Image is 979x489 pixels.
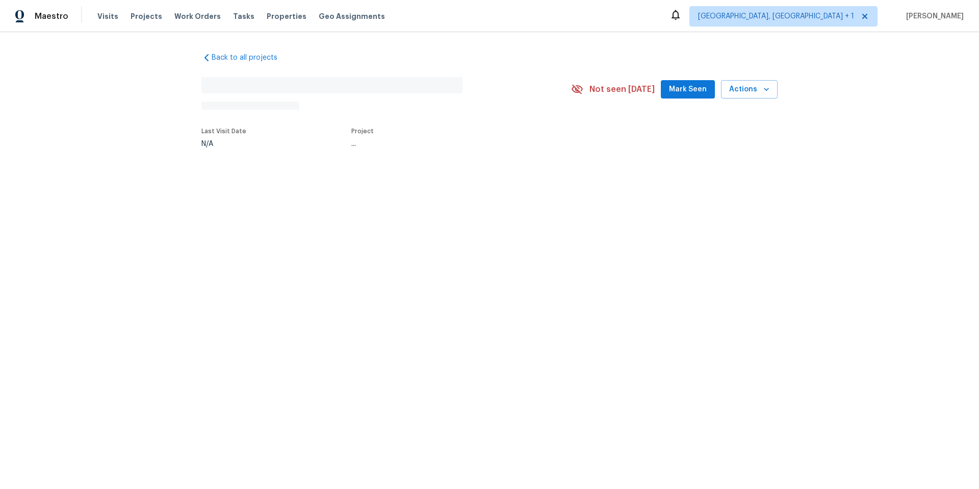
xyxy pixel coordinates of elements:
[233,13,254,20] span: Tasks
[661,80,715,99] button: Mark Seen
[319,11,385,21] span: Geo Assignments
[267,11,306,21] span: Properties
[902,11,964,21] span: [PERSON_NAME]
[721,80,778,99] button: Actions
[131,11,162,21] span: Projects
[201,128,246,134] span: Last Visit Date
[729,83,769,96] span: Actions
[174,11,221,21] span: Work Orders
[351,128,374,134] span: Project
[201,140,246,148] div: N/A
[35,11,68,21] span: Maestro
[201,53,299,63] a: Back to all projects
[669,83,707,96] span: Mark Seen
[589,84,655,94] span: Not seen [DATE]
[698,11,854,21] span: [GEOGRAPHIC_DATA], [GEOGRAPHIC_DATA] + 1
[97,11,118,21] span: Visits
[351,140,547,148] div: ...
